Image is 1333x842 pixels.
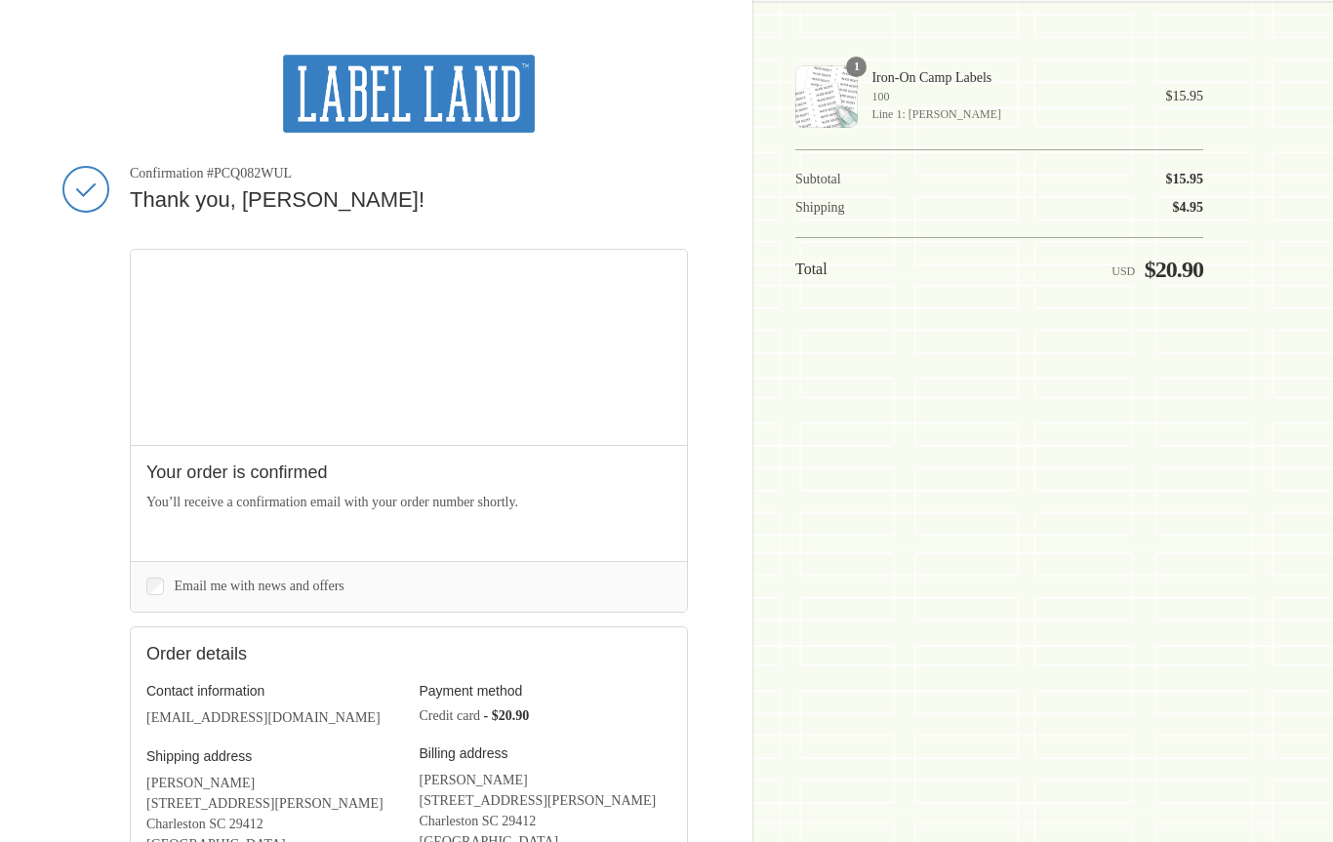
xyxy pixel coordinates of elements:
iframe: Google map displaying pin point of shipping address: Charleston, South Carolina [131,250,688,445]
h3: Shipping address [146,747,399,765]
h3: Payment method [420,682,672,700]
h2: Order details [146,643,409,665]
span: Email me with news and offers [175,579,344,593]
p: You’ll receive a confirmation email with your order number shortly. [146,492,671,512]
img: Iron-On Camp Labels - Label Land [795,65,858,128]
h3: Billing address [420,744,672,762]
h2: Your order is confirmed [146,461,671,484]
div: Google map displaying pin point of shipping address: Charleston, South Carolina [131,250,687,445]
span: Line 1: [PERSON_NAME] [871,105,1138,123]
span: 1 [846,57,867,77]
bdo: [EMAIL_ADDRESS][DOMAIN_NAME] [146,710,381,725]
span: USD [1111,264,1135,278]
span: $20.90 [1145,257,1203,282]
span: Iron-On Camp Labels [871,69,1138,87]
span: $15.95 [1166,172,1204,186]
span: $15.95 [1166,89,1204,103]
span: 100 [871,88,1138,105]
img: Label Land [283,55,534,133]
th: Subtotal [795,171,920,188]
span: Shipping [795,200,845,215]
span: Credit card [420,708,481,723]
h2: Thank you, [PERSON_NAME]! [130,186,688,215]
span: Total [795,261,828,277]
h3: Contact information [146,682,399,700]
span: $4.95 [1173,200,1204,215]
span: Confirmation #PCQ082WUL [130,165,688,182]
span: - $20.90 [484,708,530,723]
